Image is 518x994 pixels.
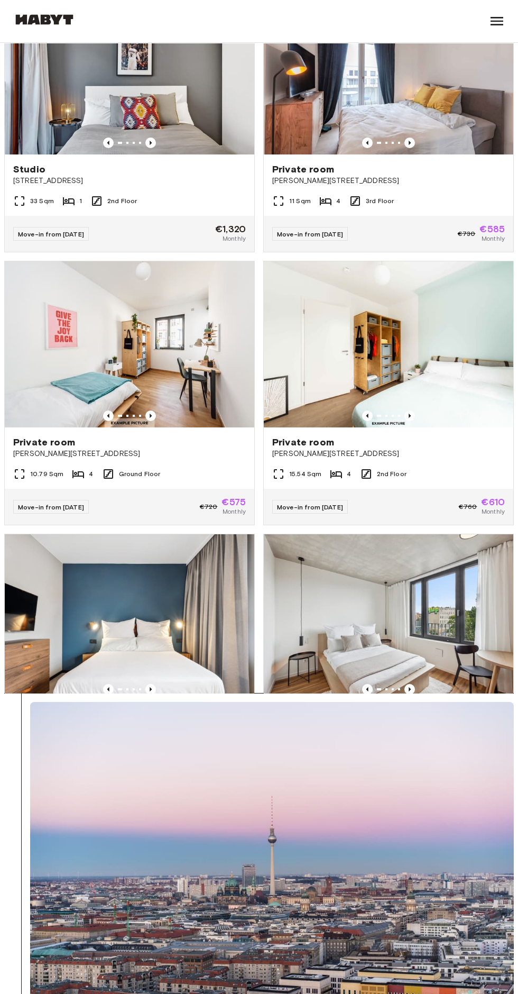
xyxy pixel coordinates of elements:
[481,497,505,507] span: €610
[272,163,334,176] span: Private room
[264,261,513,428] img: Marketing picture of unit DE-01-09-008-02Q
[362,684,373,695] button: Previous image
[479,224,505,234] span: €585
[5,261,254,428] img: Marketing picture of unit DE-01-09-022-03Q
[215,224,246,234] span: €1,320
[377,469,406,479] span: 2nd Floor
[13,436,75,449] span: Private room
[482,507,505,516] span: Monthly
[223,234,246,243] span: Monthly
[272,436,334,449] span: Private room
[13,176,246,186] span: [STREET_ADDRESS]
[89,469,93,479] span: 4
[459,502,477,512] span: €760
[458,229,476,239] span: €730
[200,502,218,512] span: €720
[18,230,84,238] span: Move-in from [DATE]
[4,261,255,526] a: Marketing picture of unit DE-01-09-022-03QPrevious imagePrevious imagePrivate room[PERSON_NAME][S...
[223,507,246,516] span: Monthly
[263,534,514,799] a: Marketing picture of unit DE-01-186-627-01Previous imagePrevious imageStudio[PERSON_NAME][STREET_...
[404,138,415,148] button: Previous image
[277,503,343,511] span: Move-in from [DATE]
[277,230,343,238] span: Move-in from [DATE]
[404,411,415,421] button: Previous image
[362,138,373,148] button: Previous image
[289,469,321,479] span: 15.54 Sqm
[272,176,505,186] span: [PERSON_NAME][STREET_ADDRESS]
[272,449,505,459] span: [PERSON_NAME][STREET_ADDRESS]
[119,469,161,479] span: Ground Floor
[5,534,254,701] img: Marketing picture of unit DE-01-481-118-01
[289,196,311,206] span: 11 Sqm
[404,684,415,695] button: Previous image
[103,138,114,148] button: Previous image
[13,14,76,25] img: Habyt
[362,411,373,421] button: Previous image
[13,163,45,176] span: Studio
[13,449,246,459] span: [PERSON_NAME][STREET_ADDRESS]
[30,196,54,206] span: 33 Sqm
[18,503,84,511] span: Move-in from [DATE]
[145,138,156,148] button: Previous image
[30,469,63,479] span: 10.79 Sqm
[482,234,505,243] span: Monthly
[366,196,394,206] span: 3rd Floor
[107,196,137,206] span: 2nd Floor
[347,469,351,479] span: 4
[145,411,156,421] button: Previous image
[103,684,114,695] button: Previous image
[4,534,255,799] a: Marketing picture of unit DE-01-481-118-01Previous imagePrevious imageStudio[STREET_ADDRESS]29.04...
[79,196,82,206] span: 1
[221,497,246,507] span: €575
[336,196,340,206] span: 4
[264,534,513,701] img: Marketing picture of unit DE-01-186-627-01
[145,684,156,695] button: Previous image
[103,411,114,421] button: Previous image
[263,261,514,526] a: Marketing picture of unit DE-01-09-008-02QPrevious imagePrevious imagePrivate room[PERSON_NAME][S...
